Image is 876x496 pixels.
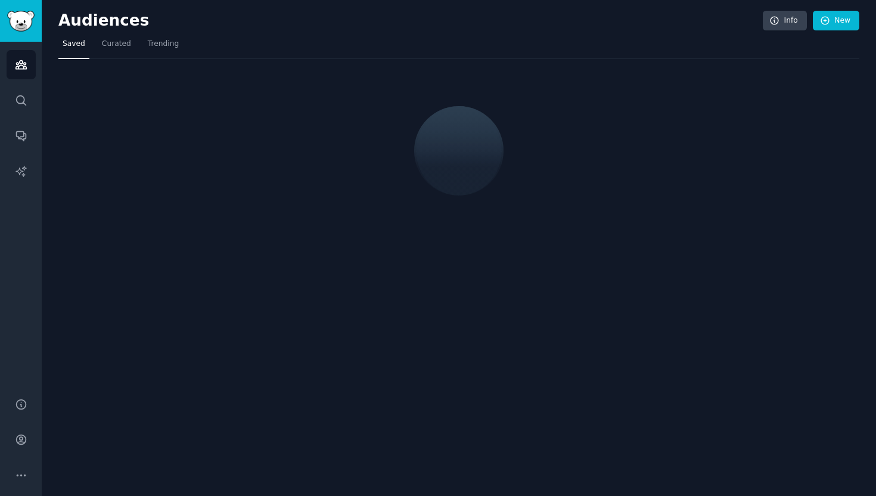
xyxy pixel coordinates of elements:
[7,11,35,32] img: GummySearch logo
[813,11,859,31] a: New
[63,39,85,49] span: Saved
[58,11,763,30] h2: Audiences
[148,39,179,49] span: Trending
[102,39,131,49] span: Curated
[763,11,807,31] a: Info
[98,35,135,59] a: Curated
[144,35,183,59] a: Trending
[58,35,89,59] a: Saved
